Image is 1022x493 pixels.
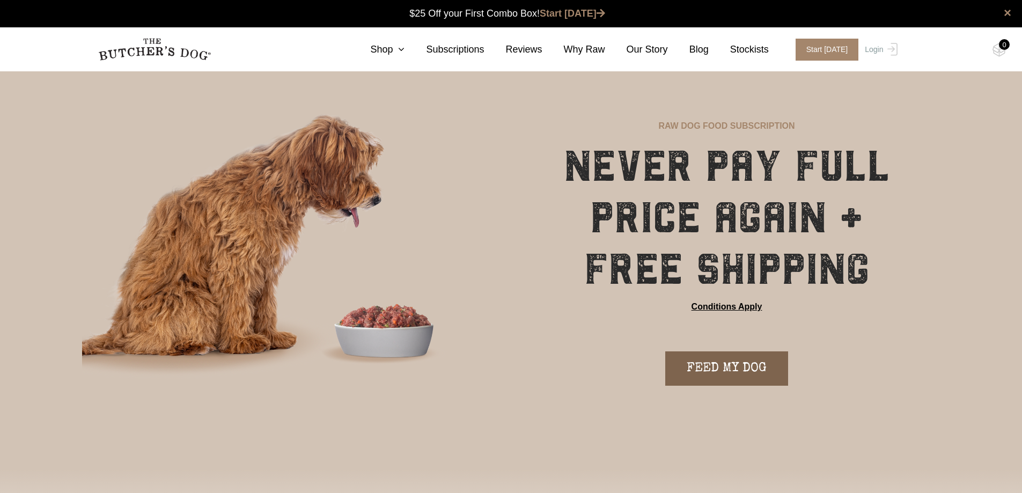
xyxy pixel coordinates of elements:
[992,43,1006,57] img: TBD_Cart-Empty.png
[862,39,897,61] a: Login
[82,71,509,426] img: blaze-subscription-hero
[540,141,914,295] h1: NEVER PAY FULL PRICE AGAIN + FREE SHIPPING
[542,42,605,57] a: Why Raw
[665,351,788,386] a: FEED MY DOG
[709,42,769,57] a: Stockists
[484,42,542,57] a: Reviews
[692,300,762,313] a: Conditions Apply
[658,120,795,133] p: RAW DOG FOOD SUBSCRIPTION
[668,42,709,57] a: Blog
[999,39,1010,50] div: 0
[796,39,859,61] span: Start [DATE]
[405,42,484,57] a: Subscriptions
[785,39,863,61] a: Start [DATE]
[1004,6,1011,19] a: close
[349,42,405,57] a: Shop
[540,8,605,19] a: Start [DATE]
[605,42,668,57] a: Our Story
